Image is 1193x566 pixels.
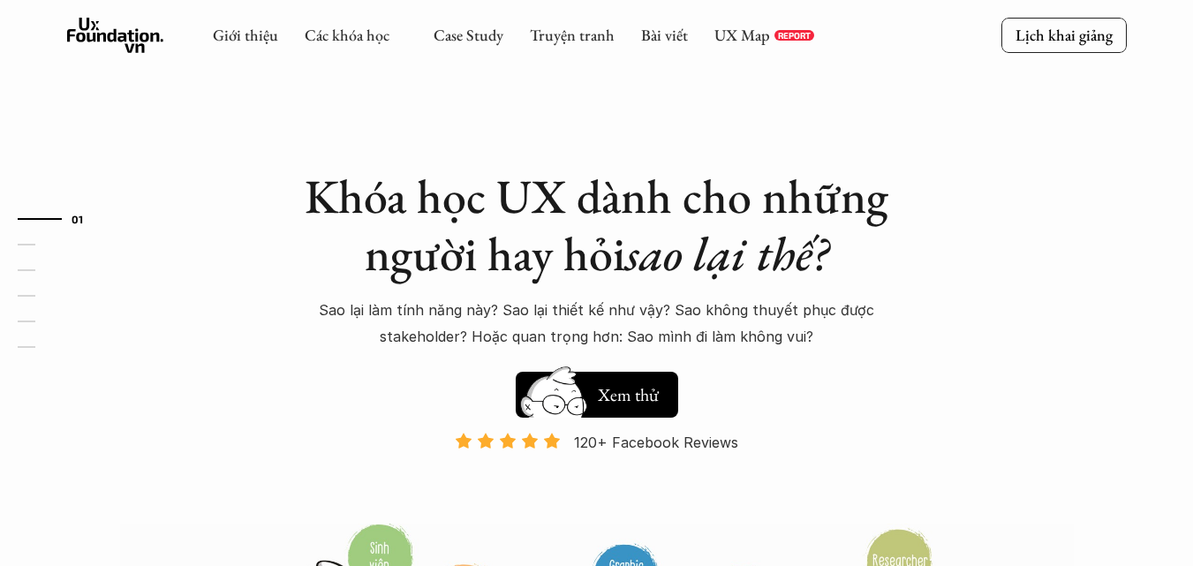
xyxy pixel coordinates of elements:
a: Case Study [434,25,503,45]
a: Lịch khai giảng [1001,18,1127,52]
p: Lịch khai giảng [1016,25,1113,45]
p: Sao lại làm tính năng này? Sao lại thiết kế như vậy? Sao không thuyết phục được stakeholder? Hoặc... [288,297,906,351]
a: 01 [18,208,102,230]
em: sao lại thế? [625,223,828,284]
strong: 01 [72,213,84,225]
a: Giới thiệu [213,25,278,45]
h1: Khóa học UX dành cho những người hay hỏi [288,168,906,283]
a: Xem thử [516,363,678,418]
a: UX Map [714,25,770,45]
p: 120+ Facebook Reviews [574,429,738,456]
a: Các khóa học [305,25,389,45]
p: REPORT [778,30,811,41]
a: Bài viết [641,25,688,45]
h5: Xem thử [595,382,661,407]
a: 120+ Facebook Reviews [440,432,754,521]
a: Truyện tranh [530,25,615,45]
